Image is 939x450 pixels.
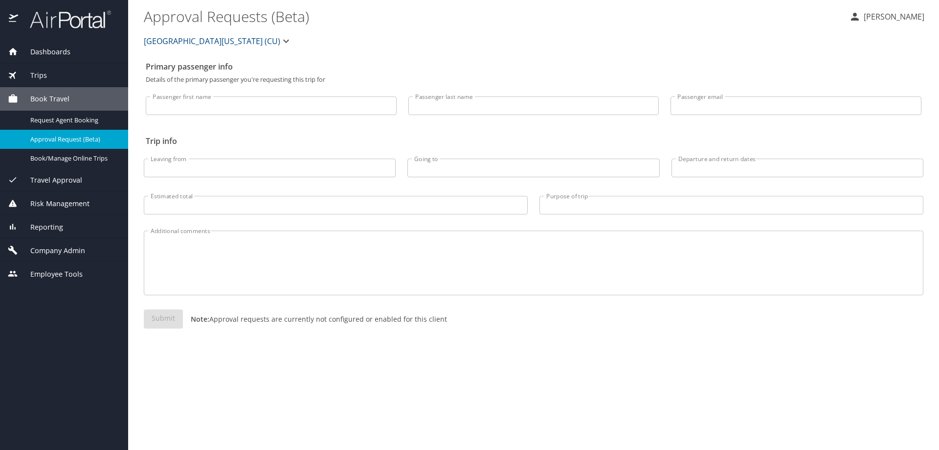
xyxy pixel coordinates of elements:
[18,70,47,81] span: Trips
[191,314,209,324] strong: Note:
[18,245,85,256] span: Company Admin
[30,116,116,125] span: Request Agent Booking
[183,314,447,324] p: Approval requests are currently not configured or enabled for this client
[146,76,921,83] p: Details of the primary passenger you're requesting this trip for
[18,269,83,280] span: Employee Tools
[18,94,69,104] span: Book Travel
[30,154,116,163] span: Book/Manage Online Trips
[30,135,116,144] span: Approval Request (Beta)
[18,222,63,233] span: Reporting
[845,8,928,25] button: [PERSON_NAME]
[18,198,89,209] span: Risk Management
[144,1,841,31] h1: Approval Requests (Beta)
[18,175,82,186] span: Travel Approval
[146,133,921,149] h2: Trip info
[146,59,921,74] h2: Primary passenger info
[18,47,70,57] span: Dashboards
[861,11,924,23] p: [PERSON_NAME]
[144,34,280,48] span: [GEOGRAPHIC_DATA][US_STATE] (CU)
[140,31,296,51] button: [GEOGRAPHIC_DATA][US_STATE] (CU)
[19,10,111,29] img: airportal-logo.png
[9,10,19,29] img: icon-airportal.png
